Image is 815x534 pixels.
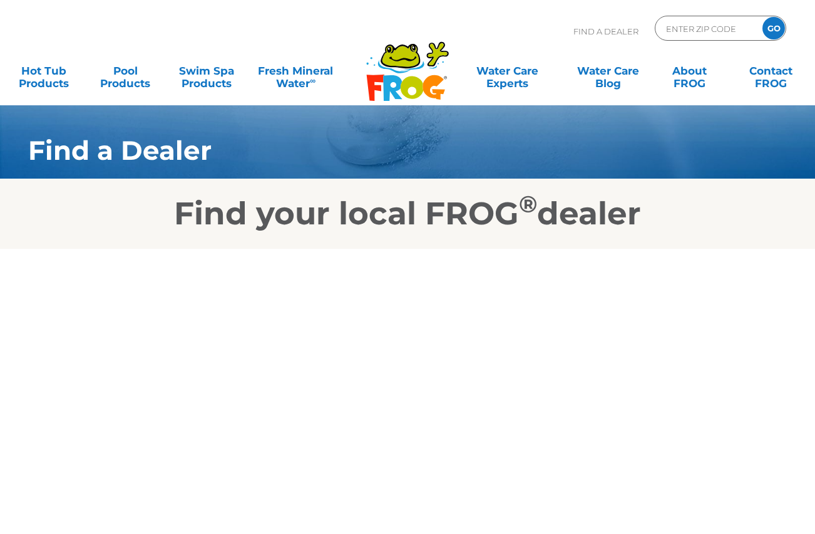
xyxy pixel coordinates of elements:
[94,58,157,83] a: PoolProducts
[456,58,558,83] a: Water CareExperts
[577,58,640,83] a: Water CareBlog
[9,195,806,233] h2: Find your local FROG dealer
[310,76,315,85] sup: ∞
[359,25,456,102] img: Frog Products Logo
[256,58,335,83] a: Fresh MineralWater∞
[762,17,785,39] input: GO
[13,58,76,83] a: Hot TubProducts
[519,190,537,218] sup: ®
[739,58,802,83] a: ContactFROG
[658,58,721,83] a: AboutFROG
[573,16,638,47] p: Find A Dealer
[175,58,238,83] a: Swim SpaProducts
[28,135,726,165] h1: Find a Dealer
